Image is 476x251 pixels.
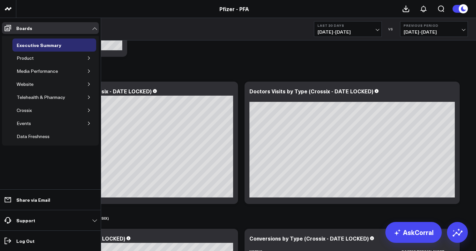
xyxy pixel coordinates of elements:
[385,222,442,243] a: AskCorral
[15,93,67,101] div: Telehealth & Pharmacy
[12,104,36,117] a: Crossix
[318,29,378,35] span: [DATE] - [DATE]
[404,24,464,27] b: Previous Period
[385,27,397,31] div: VS
[12,130,54,143] a: Data Freshness
[12,65,62,78] a: Media Performance
[15,119,33,127] div: Events
[15,54,35,62] div: Product
[16,197,50,202] p: Share via Email
[12,39,66,52] a: Executive Summary
[16,25,32,31] p: Boards
[16,218,35,223] p: Support
[219,5,249,12] a: Pfizer - PFA
[2,235,99,247] a: Log Out
[249,235,369,242] div: Conversions by Type (Crossix - DATE LOCKED)
[15,133,51,140] div: Data Freshness
[249,87,373,95] div: Doctors Visits by Type (Crossix - DATE LOCKED)
[15,80,35,88] div: Website
[400,21,468,37] button: Previous Period[DATE]-[DATE]
[12,78,38,91] a: Website
[15,106,34,114] div: Crossix
[15,67,60,75] div: Media Performance
[12,52,38,65] a: Product
[12,117,35,130] a: Events
[314,21,382,37] button: Last 30 Days[DATE]-[DATE]
[318,24,378,27] b: Last 30 Days
[404,29,464,35] span: [DATE] - [DATE]
[12,91,69,104] a: Telehealth & Pharmacy
[15,41,63,49] div: Executive Summary
[16,238,35,243] p: Log Out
